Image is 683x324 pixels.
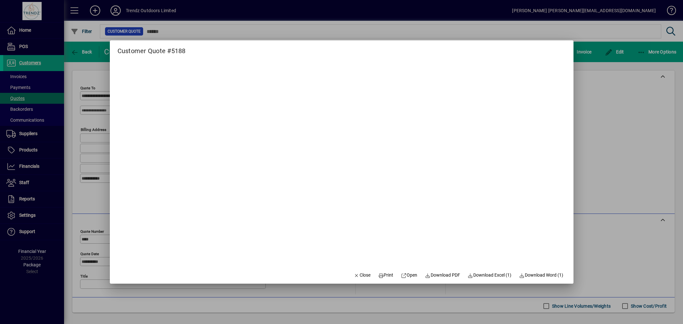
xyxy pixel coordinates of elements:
[351,270,373,281] button: Close
[465,270,514,281] button: Download Excel (1)
[422,270,463,281] a: Download PDF
[401,272,418,279] span: Open
[378,272,394,279] span: Print
[425,272,460,279] span: Download PDF
[110,40,193,56] h2: Customer Quote #5188
[354,272,370,279] span: Close
[516,270,566,281] button: Download Word (1)
[468,272,512,279] span: Download Excel (1)
[376,270,396,281] button: Print
[399,270,420,281] a: Open
[519,272,563,279] span: Download Word (1)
